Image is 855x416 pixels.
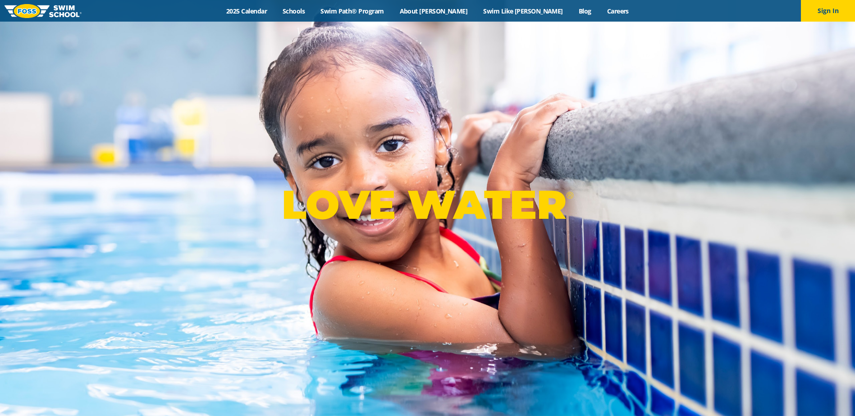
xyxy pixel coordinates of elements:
sup: ® [566,190,573,201]
a: Swim Like [PERSON_NAME] [476,7,571,15]
a: Blog [571,7,599,15]
img: FOSS Swim School Logo [5,4,82,18]
p: LOVE WATER [282,181,573,229]
a: Swim Path® Program [313,7,392,15]
a: 2025 Calendar [219,7,275,15]
a: Careers [599,7,636,15]
a: About [PERSON_NAME] [392,7,476,15]
a: Schools [275,7,313,15]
